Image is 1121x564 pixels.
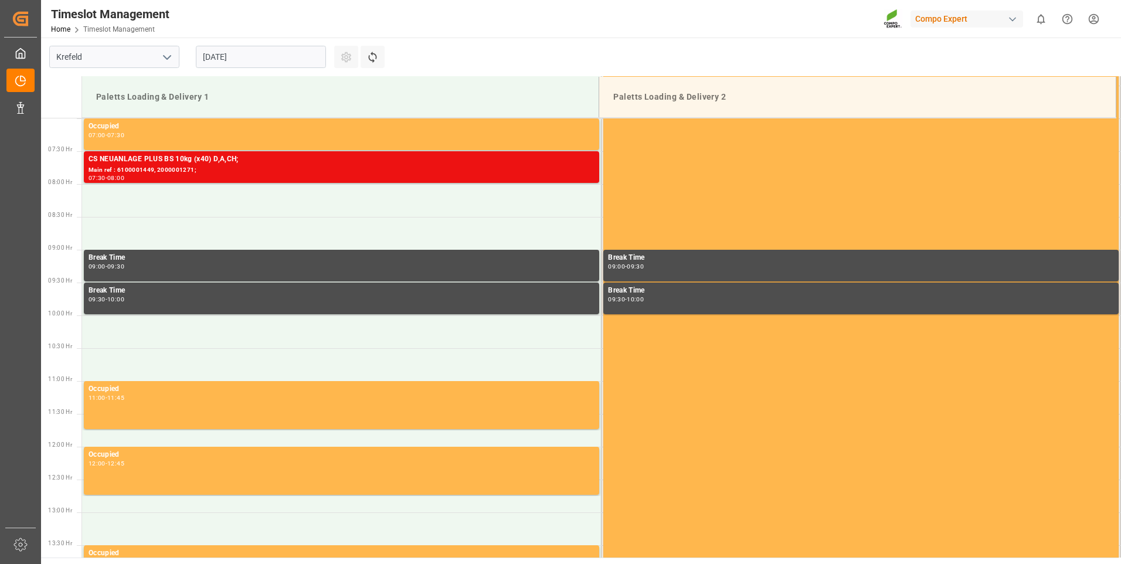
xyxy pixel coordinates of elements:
div: 12:45 [107,461,124,466]
div: - [106,175,107,181]
div: Break Time [608,252,1114,264]
div: 08:00 [107,175,124,181]
div: Paletts Loading & Delivery 2 [609,86,1106,108]
div: - [106,132,107,138]
div: Occupied [89,383,595,395]
div: Main ref : 6100001449, 2000001271; [89,165,595,175]
span: 13:00 Hr [48,507,72,514]
div: - [106,297,107,302]
div: - [625,297,627,302]
div: 09:30 [107,264,124,269]
span: 08:00 Hr [48,179,72,185]
div: 11:45 [107,395,124,400]
div: - [625,264,627,269]
button: show 0 new notifications [1028,6,1054,32]
button: open menu [158,48,175,66]
div: Paletts Loading & Delivery 1 [91,86,589,108]
span: 10:30 Hr [48,343,72,349]
div: Occupied [89,449,595,461]
div: - [106,264,107,269]
span: 09:00 Hr [48,244,72,251]
div: CS NEUANLAGE PLUS BS 10kg (x40) D,A,CH; [89,154,595,165]
span: 08:30 Hr [48,212,72,218]
span: 12:30 Hr [48,474,72,481]
span: 13:30 Hr [48,540,72,546]
div: 09:30 [608,297,625,302]
div: 10:00 [627,297,644,302]
div: - [106,461,107,466]
a: Home [51,25,70,33]
div: 07:30 [107,132,124,138]
div: Occupied [89,121,595,132]
span: 11:00 Hr [48,376,72,382]
div: Occupied [89,548,595,559]
div: 07:00 [89,132,106,138]
img: Screenshot%202023-09-29%20at%2010.02.21.png_1712312052.png [884,9,902,29]
div: Timeslot Management [51,5,169,23]
div: 07:30 [89,175,106,181]
div: 09:30 [627,264,644,269]
div: Break Time [89,252,595,264]
div: Break Time [89,285,595,297]
div: Compo Expert [911,11,1023,28]
div: - [106,395,107,400]
div: 12:00 [89,461,106,466]
button: Compo Expert [911,8,1028,30]
span: 10:00 Hr [48,310,72,317]
div: 09:00 [89,264,106,269]
input: Type to search/select [49,46,179,68]
div: 11:00 [89,395,106,400]
span: 09:30 Hr [48,277,72,284]
div: Break Time [608,285,1114,297]
span: 11:30 Hr [48,409,72,415]
span: 12:00 Hr [48,441,72,448]
div: 09:00 [608,264,625,269]
div: 09:30 [89,297,106,302]
input: DD.MM.YYYY [196,46,326,68]
button: Help Center [1054,6,1081,32]
span: 07:30 Hr [48,146,72,152]
div: 10:00 [107,297,124,302]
